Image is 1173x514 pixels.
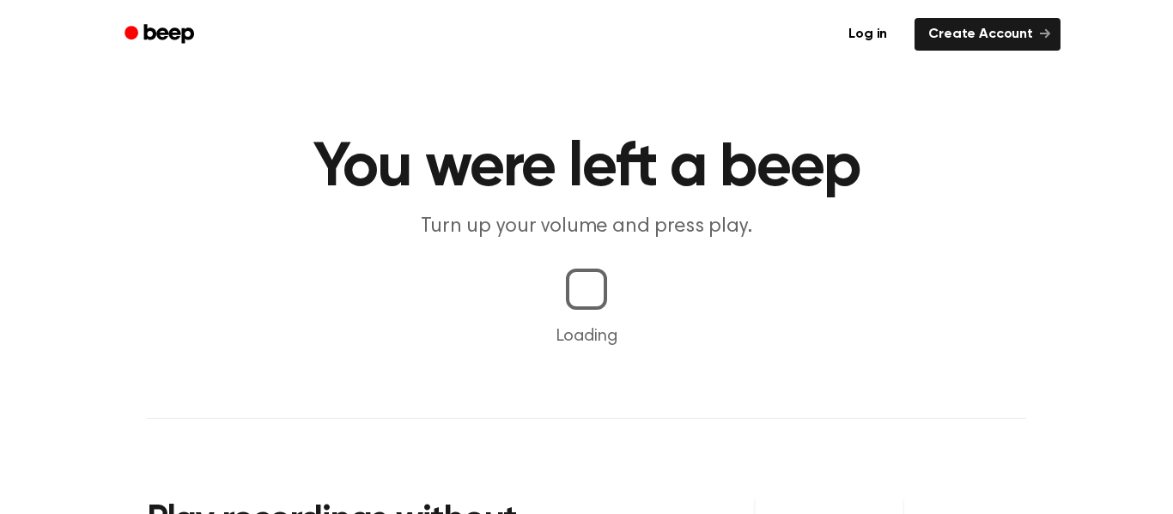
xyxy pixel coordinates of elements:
[112,18,210,51] a: Beep
[147,137,1026,199] h1: You were left a beep
[915,18,1061,51] a: Create Account
[831,15,904,54] a: Log in
[257,213,916,241] p: Turn up your volume and press play.
[21,324,1152,349] p: Loading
